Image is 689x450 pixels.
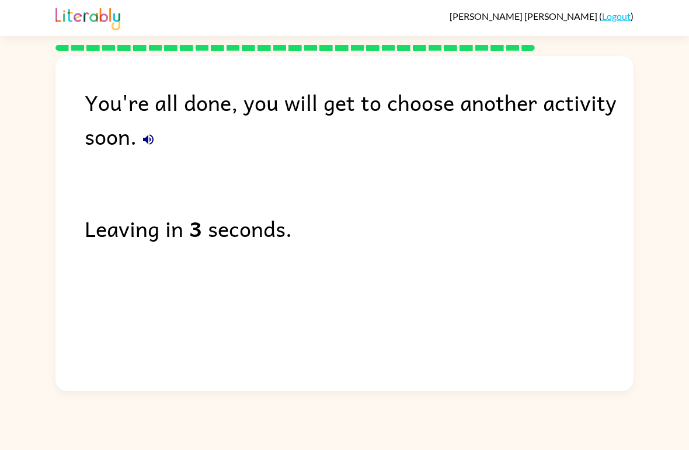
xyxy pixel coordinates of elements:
img: Literably [55,5,120,30]
b: 3 [189,211,202,245]
a: Logout [602,11,631,22]
div: Leaving in seconds. [85,211,634,245]
span: [PERSON_NAME] [PERSON_NAME] [450,11,599,22]
div: ( ) [450,11,634,22]
div: You're all done, you will get to choose another activity soon. [85,85,634,153]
